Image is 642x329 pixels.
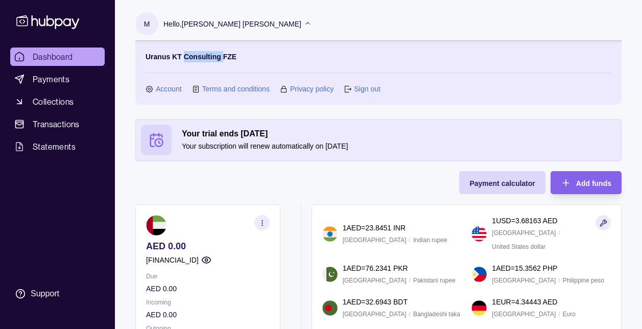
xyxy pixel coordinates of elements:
p: M [144,18,150,30]
p: 1 AED = 15.3562 PHP [492,263,557,274]
p: Incoming [146,297,270,308]
p: [FINANCIAL_ID] [146,254,199,266]
img: pk [322,267,338,282]
p: Your subscription will renew automatically on [DATE] [182,140,616,152]
span: Payments [33,73,69,85]
button: Add funds [551,171,622,194]
span: Payment calculator [469,179,535,187]
img: bd [322,300,338,316]
p: [GEOGRAPHIC_DATA] [492,309,556,320]
p: United States dollar [492,241,545,252]
p: [GEOGRAPHIC_DATA] [343,275,407,286]
p: AED 0.00 [146,241,270,252]
a: Privacy policy [290,83,334,95]
span: Transactions [33,118,80,130]
p: 1 AED = 76.2341 PKR [343,263,408,274]
img: us [471,226,487,242]
p: 1 USD = 3.68163 AED [492,215,557,226]
p: Indian rupee [413,234,447,246]
div: Support [31,288,59,299]
a: Support [10,283,105,304]
p: 1 EUR = 4.34443 AED [492,296,557,308]
p: / [409,234,411,246]
img: ae [146,215,167,236]
a: Transactions [10,115,105,133]
p: [GEOGRAPHIC_DATA] [492,275,556,286]
span: Statements [33,140,76,153]
a: Payments [10,70,105,88]
p: Pakistani rupee [413,275,456,286]
button: Payment calculator [459,171,545,194]
span: Dashboard [33,51,73,63]
img: ph [471,267,487,282]
a: Terms and conditions [202,83,270,95]
img: de [471,300,487,316]
p: [GEOGRAPHIC_DATA] [492,227,556,239]
p: [GEOGRAPHIC_DATA] [343,234,407,246]
p: AED 0.00 [146,309,270,320]
p: Uranus KT Consulting FZE [146,51,236,62]
a: Account [156,83,182,95]
p: / [558,309,560,320]
p: / [409,309,411,320]
h2: Your trial ends [DATE] [182,128,616,139]
p: Bangladeshi taka [413,309,460,320]
span: Add funds [576,179,611,187]
p: Philippine peso [563,275,604,286]
p: / [558,275,560,286]
a: Sign out [354,83,380,95]
p: 1 AED = 32.6943 BDT [343,296,408,308]
a: Collections [10,92,105,111]
p: Euro [563,309,576,320]
p: 1 AED = 23.8451 INR [343,222,406,233]
p: / [409,275,411,286]
img: in [322,226,338,242]
a: Statements [10,137,105,156]
p: / [558,227,560,239]
p: AED 0.00 [146,283,270,294]
p: [GEOGRAPHIC_DATA] [343,309,407,320]
a: Dashboard [10,48,105,66]
span: Collections [33,96,74,108]
p: Hello, [PERSON_NAME] [PERSON_NAME] [163,18,301,30]
p: Due [146,271,270,282]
